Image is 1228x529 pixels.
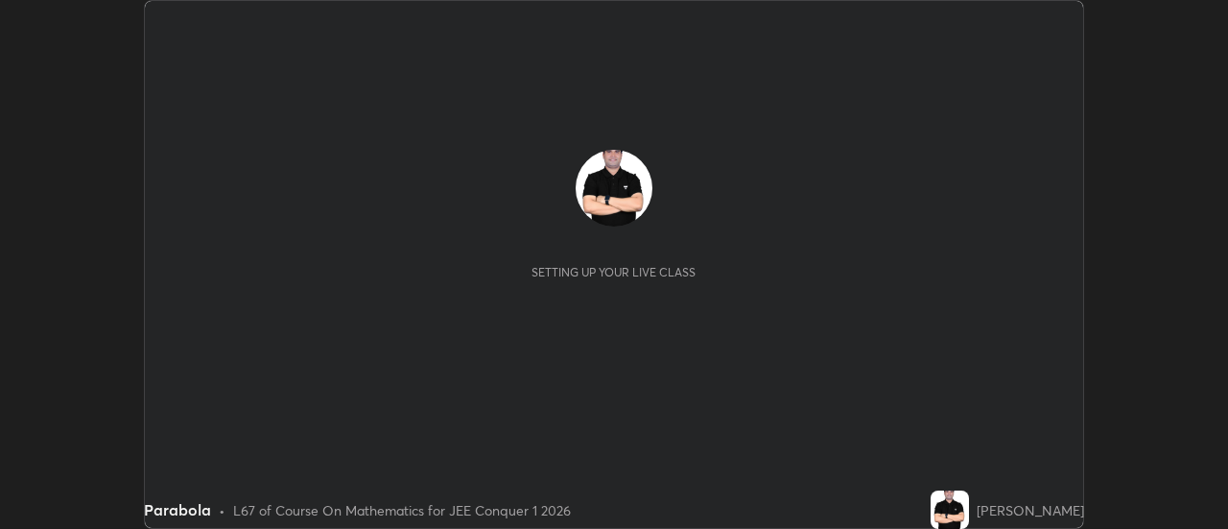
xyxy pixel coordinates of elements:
div: Parabola [144,498,211,521]
div: • [219,500,225,520]
div: [PERSON_NAME] [977,500,1084,520]
div: Setting up your live class [531,265,696,279]
div: L67 of Course On Mathematics for JEE Conquer 1 2026 [233,500,571,520]
img: 79b82fe8e2f647d1b516d15418097022.jpg [931,491,969,529]
img: 79b82fe8e2f647d1b516d15418097022.jpg [576,150,652,227]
